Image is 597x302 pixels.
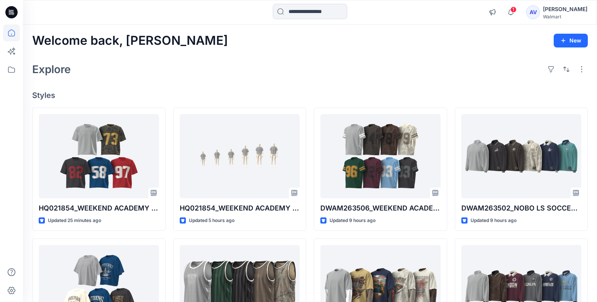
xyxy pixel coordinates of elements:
p: Updated 9 hours ago [330,217,376,225]
p: HQ021854_WEEKEND ACADEMY TWEEN MESH TOP_SIZE SET [180,203,300,214]
div: Walmart [543,14,587,20]
div: AV [526,5,540,19]
a: DWAM263502_NOBO LS SOCCER JERSEY [461,114,582,198]
h2: Explore [32,63,71,75]
button: New [554,34,588,47]
div: [PERSON_NAME] [543,5,587,14]
p: DWAM263506_WEEKEND ACADEMY MESH FOOTBALL JERSEY [320,203,441,214]
a: DWAM263506_WEEKEND ACADEMY MESH FOOTBALL JERSEY [320,114,441,198]
span: 1 [510,7,517,13]
p: Updated 25 minutes ago [48,217,101,225]
p: Updated 9 hours ago [471,217,517,225]
p: HQ021854_WEEKEND ACADEMY SS MESH TOP [39,203,159,214]
a: HQ021854_WEEKEND ACADEMY SS MESH TOP [39,114,159,198]
p: DWAM263502_NOBO LS SOCCER JERSEY [461,203,582,214]
p: Updated 5 hours ago [189,217,235,225]
h4: Styles [32,91,588,100]
h2: Welcome back, [PERSON_NAME] [32,34,228,48]
a: HQ021854_WEEKEND ACADEMY TWEEN MESH TOP_SIZE SET [180,114,300,198]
